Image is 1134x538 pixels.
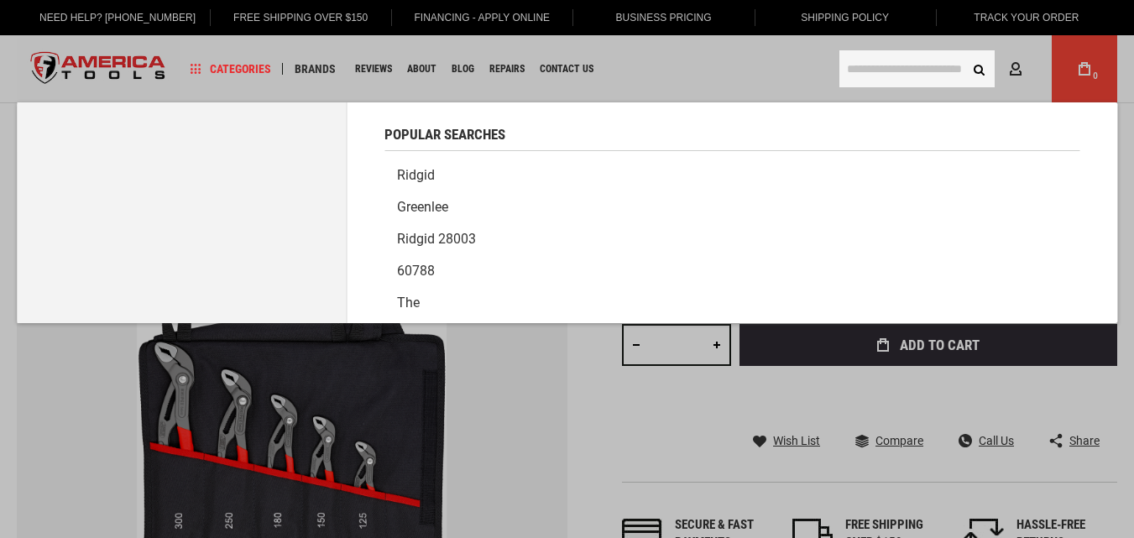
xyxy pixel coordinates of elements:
[384,255,1079,287] a: 60788
[295,63,336,75] span: Brands
[384,223,1079,255] a: Ridgid 28003
[384,159,1079,191] a: Ridgid
[191,63,271,75] span: Categories
[963,53,995,85] button: Search
[384,287,1079,319] a: The
[384,128,505,142] span: Popular Searches
[287,58,343,81] a: Brands
[384,191,1079,223] a: Greenlee
[183,58,279,81] a: Categories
